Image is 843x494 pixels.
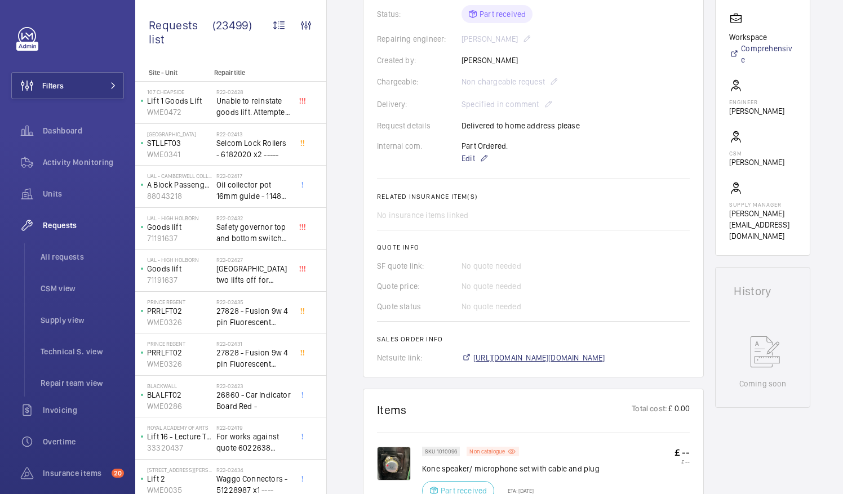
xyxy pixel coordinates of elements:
img: bFCDB14uy2zo9pgD51gKuJ0TfeDmwnJSHhiGfn-2VEMzDWdk.png [377,447,411,480]
span: Insurance items [43,468,107,479]
p: [PERSON_NAME] [729,105,784,117]
p: [PERSON_NAME] [729,157,784,168]
h2: R22-02417 [216,172,291,179]
p: SKU 1010096 [425,450,457,453]
p: Lift 16 - Lecture Theater Disabled Lift ([PERSON_NAME]) ([GEOGRAPHIC_DATA] ) [147,431,212,442]
span: Units [43,188,124,199]
p: 71191637 [147,274,212,286]
h2: R22-02432 [216,215,291,221]
p: Workspace [729,32,796,43]
span: All requests [41,251,124,262]
span: Safety governor top and bottom switches not working from an immediate defect. Lift passenger lift... [216,221,291,244]
p: [GEOGRAPHIC_DATA] [147,131,212,137]
h2: R22-02431 [216,340,291,347]
p: Prince Regent [147,340,212,347]
p: Non catalogue [469,450,505,453]
p: PRRLFT02 [147,347,212,358]
p: WME0286 [147,400,212,412]
p: Supply manager [729,201,796,208]
h2: Sales order info [377,335,690,343]
p: [STREET_ADDRESS][PERSON_NAME] [147,466,212,473]
span: Oil collector pot 16mm guide - 11482 x2 [216,179,291,202]
span: Selcom Lock Rollers - 6182020 x2 ----- [216,137,291,160]
h2: Quote info [377,243,690,251]
p: royal academy of arts [147,424,212,431]
span: Filters [42,80,64,91]
p: Lift 2 [147,473,212,484]
span: Dashboard [43,125,124,136]
p: Coming soon [739,378,787,389]
span: 20 [112,469,124,478]
p: BLALFT02 [147,389,212,400]
span: For works against quote 6022638 @£2197.00 [216,431,291,453]
span: Unable to reinstate goods lift. Attempted to swap control boards with PL2, no difference. Technic... [216,95,291,118]
span: [GEOGRAPHIC_DATA] two lifts off for safety governor rope switches at top and bottom. Immediate de... [216,263,291,286]
p: £ 0.00 [667,403,690,417]
p: WME0326 [147,317,212,328]
p: CSM [729,150,784,157]
p: 88043218 [147,190,212,202]
span: 26860 - Car Indicator Board Red - [216,389,291,412]
p: Goods lift [147,263,212,274]
p: UAL - High Holborn [147,256,212,263]
h2: R22-02427 [216,256,291,263]
span: Activity Monitoring [43,157,124,168]
p: [PERSON_NAME][EMAIL_ADDRESS][DOMAIN_NAME] [729,208,796,242]
p: Engineer [729,99,784,105]
span: Technical S. view [41,346,124,357]
p: Repair title [214,69,289,77]
p: PRRLFT02 [147,305,212,317]
span: Supply view [41,314,124,326]
span: [URL][DOMAIN_NAME][DOMAIN_NAME] [473,352,605,363]
p: £ -- [675,459,690,465]
h2: R22-02423 [216,382,291,389]
p: ETA: [DATE] [501,487,534,494]
span: CSM view [41,283,124,294]
p: Kone speaker/ microphone set with cable and plug [422,463,600,474]
p: Blackwall [147,382,212,389]
span: Invoicing [43,404,124,416]
span: Repair team view [41,377,124,389]
span: Edit [462,153,475,164]
p: 71191637 [147,233,212,244]
span: Requests list [149,18,212,46]
p: WME0341 [147,149,212,160]
h2: R22-02413 [216,131,291,137]
h2: R22-02419 [216,424,291,431]
p: Total cost: [632,403,667,417]
p: UAL - High Holborn [147,215,212,221]
p: Site - Unit [135,69,210,77]
h1: History [734,286,792,297]
p: WME0326 [147,358,212,370]
h2: R22-02428 [216,88,291,95]
span: 27828 - Fusion 9w 4 pin Fluorescent Lamp / Bulb - Used on Prince regent lift No2 car top test con... [216,305,291,328]
span: 27828 - Fusion 9w 4 pin Fluorescent Lamp / Bulb - Used on Prince regent lift No2 car top test con... [216,347,291,370]
a: Comprehensive [729,43,796,65]
p: Prince Regent [147,299,212,305]
a: [URL][DOMAIN_NAME][DOMAIN_NAME] [462,352,605,363]
p: UAL - Camberwell College of Arts [147,172,212,179]
span: Overtime [43,436,124,447]
button: Filters [11,72,124,99]
span: Requests [43,220,124,231]
p: £ -- [675,447,690,459]
p: STLLFT03 [147,137,212,149]
p: A Block Passenger Lift 2 (B) L/H [147,179,212,190]
h2: R22-02435 [216,299,291,305]
h2: R22-02434 [216,466,291,473]
h1: Items [377,403,407,417]
p: WME0472 [147,106,212,118]
p: 107 Cheapside [147,88,212,95]
h2: Related insurance item(s) [377,193,690,201]
p: Goods lift [147,221,212,233]
p: 33320437 [147,442,212,453]
p: Lift 1 Goods Lift [147,95,212,106]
